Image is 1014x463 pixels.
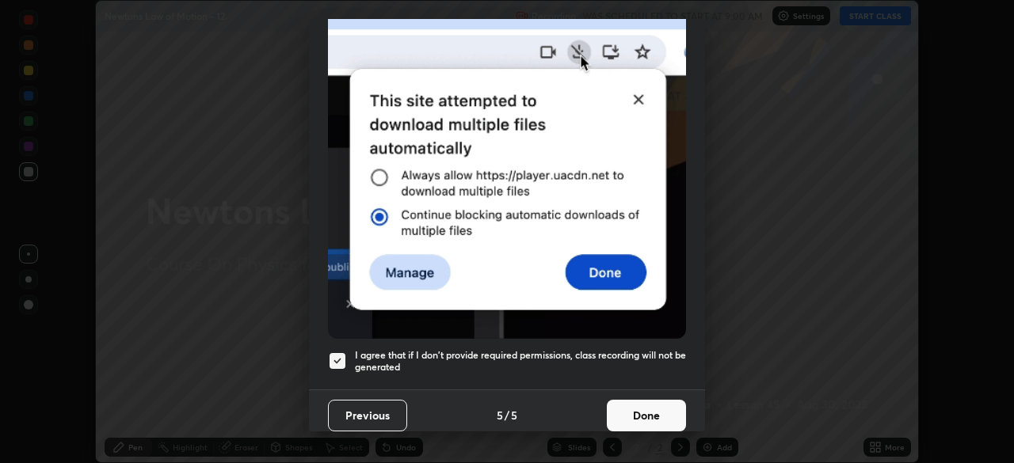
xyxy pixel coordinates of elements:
h4: 5 [511,407,517,423]
h4: 5 [497,407,503,423]
h5: I agree that if I don't provide required permissions, class recording will not be generated [355,349,686,374]
button: Done [607,400,686,431]
h4: / [505,407,509,423]
button: Previous [328,400,407,431]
